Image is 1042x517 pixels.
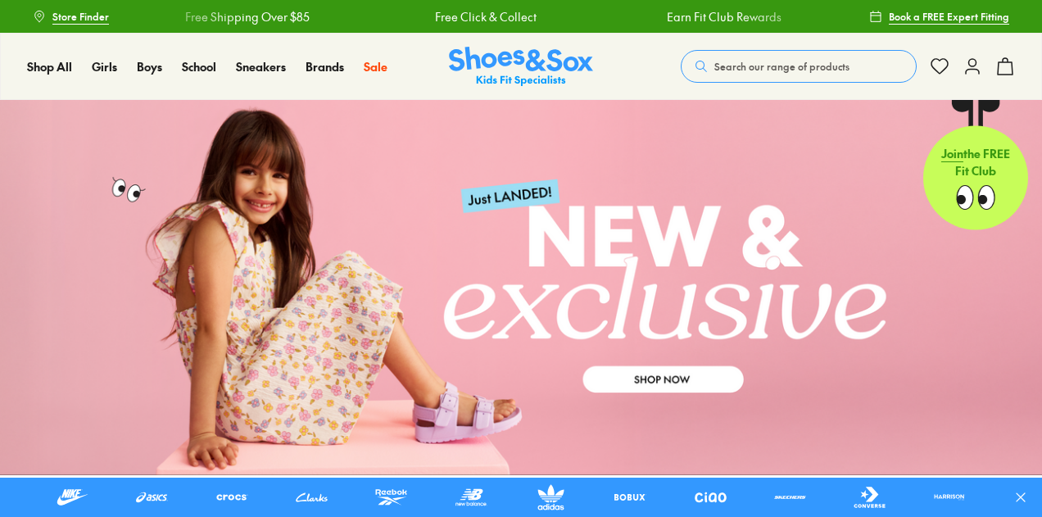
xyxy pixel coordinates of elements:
a: Shoes & Sox [449,47,593,87]
a: Girls [92,58,117,75]
a: Boys [137,58,162,75]
a: Shop All [27,58,72,75]
a: Free Shipping Over $85 [183,8,307,25]
button: Search our range of products [681,50,917,83]
a: School [182,58,216,75]
a: Brands [306,58,344,75]
span: Store Finder [52,9,109,24]
span: Join [941,145,963,161]
img: SNS_Logo_Responsive.svg [449,47,593,87]
a: Jointhe FREE Fit Club [923,99,1028,230]
a: Book a FREE Expert Fitting [869,2,1009,31]
a: Store Finder [33,2,109,31]
a: Earn Fit Club Rewards [664,8,778,25]
p: the FREE Fit Club [923,132,1028,193]
a: Sneakers [236,58,286,75]
span: Search our range of products [714,59,849,74]
a: Free Click & Collect [433,8,534,25]
a: Sale [364,58,387,75]
span: Book a FREE Expert Fitting [889,9,1009,24]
